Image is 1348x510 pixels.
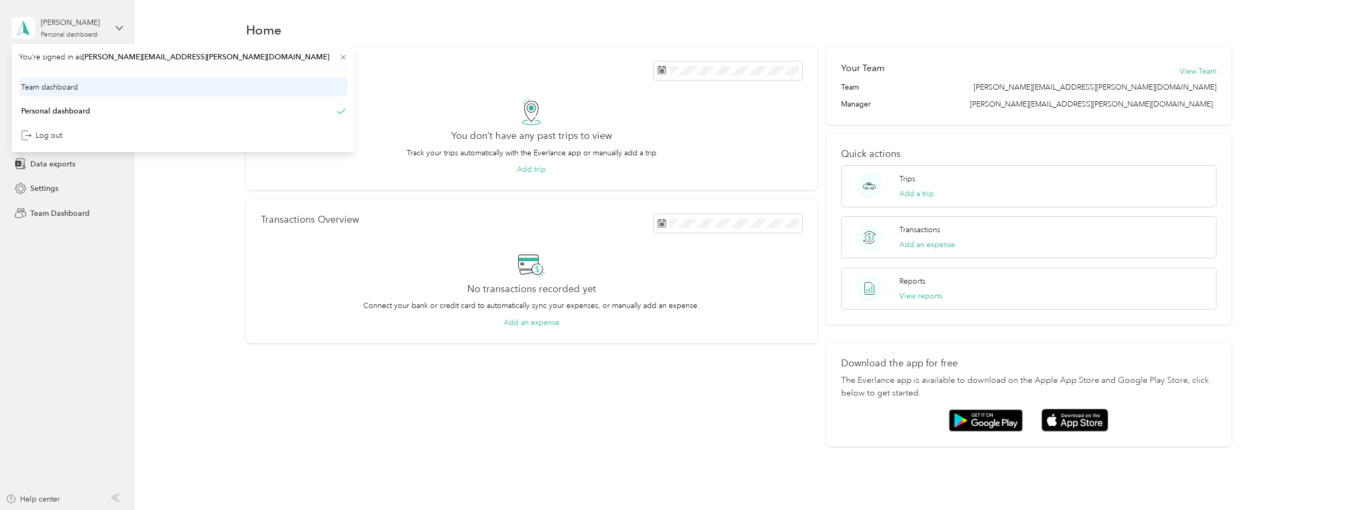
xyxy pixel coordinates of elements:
[82,52,329,61] span: [PERSON_NAME][EMAIL_ADDRESS][PERSON_NAME][DOMAIN_NAME]
[451,130,612,142] h2: You don’t have any past trips to view
[407,147,657,159] p: Track your trips automatically with the Everlance app or manually add a trip
[841,61,885,75] h2: Your Team
[6,494,60,505] button: Help center
[1289,451,1348,510] iframe: Everlance-gr Chat Button Frame
[363,300,699,311] p: Connect your bank or credit card to automatically sync your expenses, or manually add an expense.
[841,374,1216,400] p: The Everlance app is available to download on the Apple App Store and Google Play Store, click be...
[30,159,75,170] span: Data exports
[841,148,1216,160] p: Quick actions
[1041,409,1108,432] img: App store
[19,51,347,63] span: You’re signed in as
[841,99,871,110] span: Manager
[899,276,925,287] p: Reports
[30,208,90,219] span: Team Dashboard
[41,32,98,38] div: Personal dashboard
[467,284,596,295] h2: No transactions recorded yet
[504,317,559,328] button: Add an expense
[899,173,915,184] p: Trips
[517,164,546,175] button: Add trip
[899,239,955,250] button: Add an expense
[21,130,62,141] div: Log out
[974,82,1216,93] span: [PERSON_NAME][EMAIL_ADDRESS][PERSON_NAME][DOMAIN_NAME]
[30,183,58,194] span: Settings
[899,224,940,235] p: Transactions
[899,291,942,302] button: View reports
[899,188,934,199] button: Add a trip
[949,409,1023,432] img: Google play
[970,100,1213,109] span: [PERSON_NAME][EMAIL_ADDRESS][PERSON_NAME][DOMAIN_NAME]
[841,82,859,93] span: Team
[21,82,78,93] div: Team dashboard
[261,214,359,225] p: Transactions Overview
[21,105,90,117] div: Personal dashboard
[1180,66,1216,77] button: View Team
[841,358,1216,369] p: Download the app for free
[41,17,107,28] div: [PERSON_NAME]
[246,24,282,36] h1: Home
